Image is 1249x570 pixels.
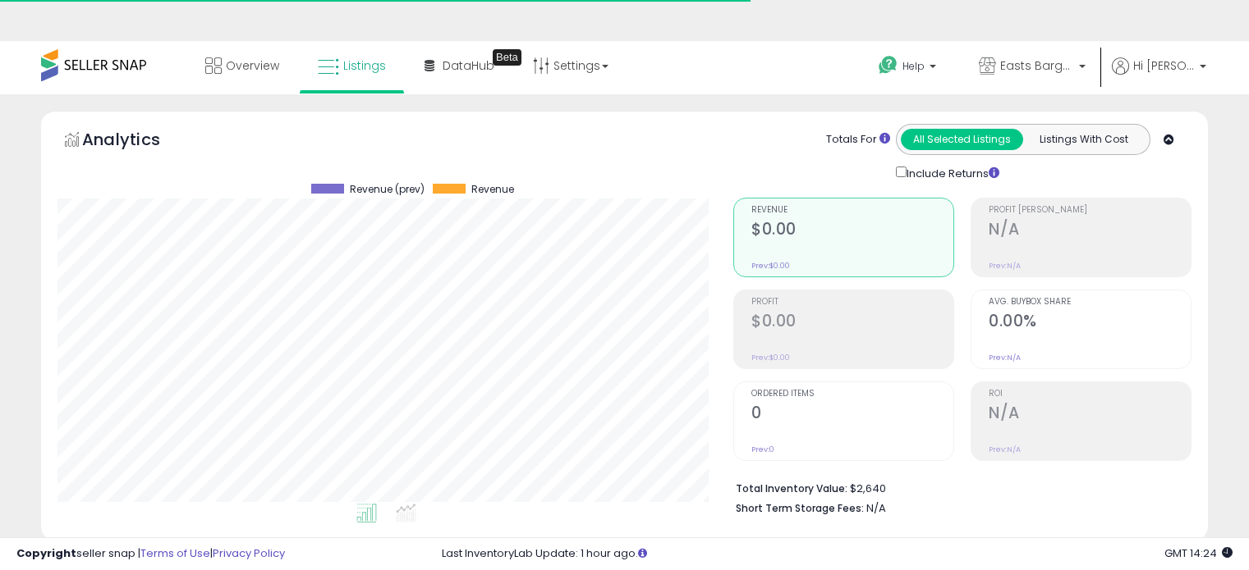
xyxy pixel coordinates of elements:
small: Prev: N/A [989,261,1021,271]
a: Help [866,43,953,93]
span: Avg. Buybox Share [989,298,1191,307]
a: Listings [305,41,398,90]
span: Revenue (prev) [350,184,425,195]
span: Overview [226,57,279,74]
small: Prev: 0 [751,445,774,454]
small: Prev: N/A [989,353,1021,363]
h2: 0 [751,404,953,426]
div: Totals For [826,132,890,148]
h2: N/A [989,220,1191,242]
div: seller snap | | [16,546,285,562]
span: Revenue [751,206,953,215]
span: Ordered Items [751,390,953,399]
a: DataHub [412,41,507,90]
div: Include Returns [884,163,1019,182]
span: Revenue [471,184,514,195]
span: Hi [PERSON_NAME] [1133,57,1195,74]
li: $2,640 [736,477,1179,497]
a: Easts Bargains [967,41,1098,94]
span: DataHub [443,57,494,74]
h2: $0.00 [751,220,953,242]
span: Easts Bargains [1000,57,1074,74]
strong: Copyright [16,545,76,561]
h2: N/A [989,404,1191,426]
h2: 0.00% [989,312,1191,334]
b: Total Inventory Value: [736,481,847,495]
small: Prev: N/A [989,445,1021,454]
h5: Analytics [82,128,192,155]
i: Get Help [878,55,898,75]
button: Listings With Cost [1022,129,1145,150]
span: ROI [989,390,1191,399]
b: Short Term Storage Fees: [736,501,864,515]
span: 2025-09-17 14:24 GMT [1164,545,1233,561]
a: Overview [193,41,292,90]
a: Terms of Use [140,545,210,561]
button: All Selected Listings [901,129,1023,150]
h2: $0.00 [751,312,953,334]
a: Hi [PERSON_NAME] [1112,57,1206,94]
span: Listings [343,57,386,74]
a: Settings [521,41,621,90]
span: Profit [751,298,953,307]
a: Privacy Policy [213,545,285,561]
span: N/A [866,500,886,516]
div: Last InventoryLab Update: 1 hour ago. [442,546,1233,562]
small: Prev: $0.00 [751,353,790,363]
small: Prev: $0.00 [751,261,790,271]
span: Help [902,59,925,73]
div: Tooltip anchor [493,49,521,66]
span: Profit [PERSON_NAME] [989,206,1191,215]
